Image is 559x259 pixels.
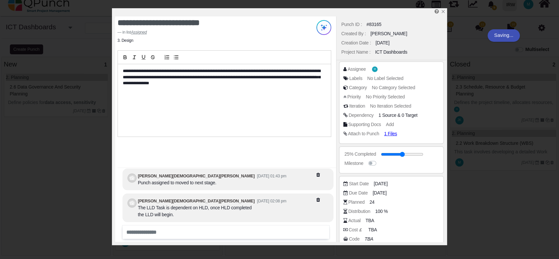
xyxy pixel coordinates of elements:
[131,30,147,35] cite: Source Title
[348,217,360,224] div: Actual
[364,236,373,242] i: TBA
[344,151,376,158] div: 25% Completed
[435,9,439,14] i: Help
[348,199,364,206] div: Planned
[372,66,378,72] span: Muhammad.shoaib
[368,226,377,233] span: TBA
[118,38,133,43] li: 3. Design
[384,131,397,136] span: 1 Files
[488,29,520,42] div: Saving...
[369,199,374,206] span: 24
[349,190,368,196] div: Due Date
[349,236,359,243] div: Code
[349,103,365,110] div: Iteration
[348,208,370,215] div: Distribution
[370,30,407,37] div: [PERSON_NAME]
[379,112,417,119] span: &
[347,93,361,100] div: Priority
[366,21,381,28] div: #83165
[349,180,369,187] div: Start Date
[348,121,381,128] div: Supporting Docs
[348,66,366,73] div: Assignee
[138,173,255,178] b: [PERSON_NAME][DEMOGRAPHIC_DATA][PERSON_NAME]
[138,198,255,203] b: [PERSON_NAME][DEMOGRAPHIC_DATA][PERSON_NAME]
[341,39,371,46] div: Creation Date :
[348,130,379,137] div: Attach to Punch
[372,85,415,90] span: No Category Selected
[441,9,445,14] svg: x
[349,75,362,82] div: Labels
[374,68,376,70] span: M
[341,49,371,56] div: Project Name :
[402,113,417,118] span: 0 Target
[257,174,286,178] small: [DATE] 01:43 pm
[257,199,286,203] small: [DATE] 02:08 pm
[375,49,407,56] div: ICT Dashboards
[359,227,362,232] b: £
[138,204,253,218] div: The LLD Task is dependent on HLD, once HLD completed the LLD will begin.
[341,21,362,28] div: Punch ID :
[138,179,253,186] div: Punch assigned to moved to next stage.
[118,29,294,35] footer: in list
[374,180,387,187] span: [DATE]
[349,226,363,233] div: Cost
[131,30,147,35] u: Assigned
[366,94,405,99] span: No Priority Selected
[367,76,404,81] span: No Label Selected
[341,30,366,37] div: Created By :
[376,39,389,46] div: [DATE]
[344,160,363,167] div: Milestone
[349,112,374,119] div: Dependency
[370,103,411,109] span: No Iteration Selected
[379,113,396,118] span: <div class="badge badge-secondary"> 3.1 High-level design (HLD) [1] FS</div>
[349,84,367,91] div: Category
[316,20,331,35] img: Try writing with AI
[373,190,386,196] span: [DATE]
[365,217,374,224] span: TBA
[375,208,388,215] span: 100 %
[386,122,394,127] span: Add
